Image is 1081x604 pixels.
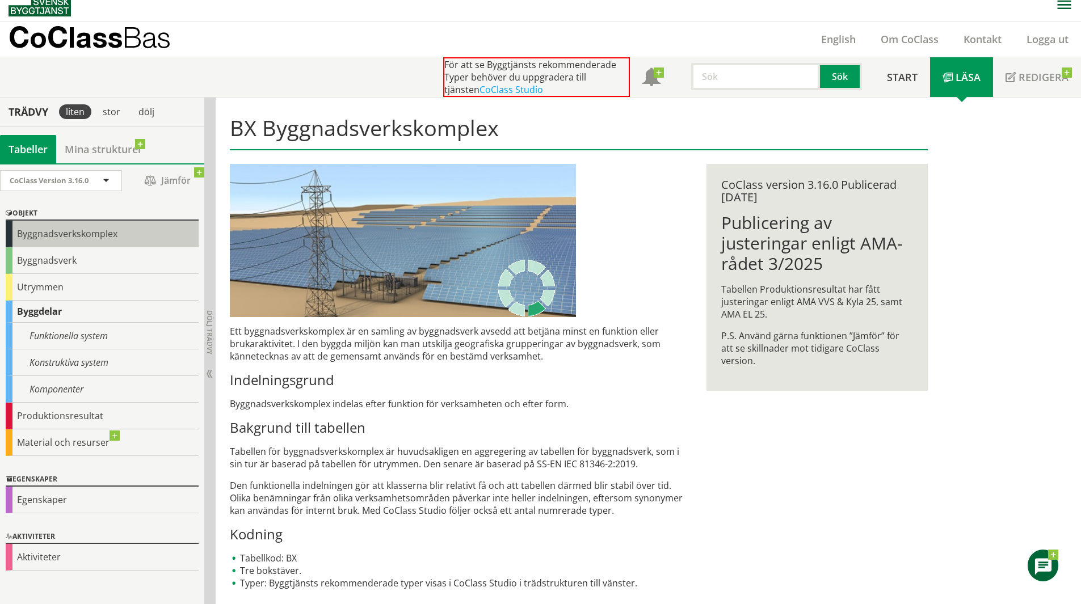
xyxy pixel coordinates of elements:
span: Redigera [1019,70,1069,84]
h3: Kodning [230,526,689,543]
li: Tre bokstäver. [230,564,689,577]
button: Sök [820,63,862,90]
div: Komponenter [6,376,199,403]
a: Start [874,57,930,97]
div: Byggdelar [6,301,199,323]
a: CoClass Studio [479,83,543,96]
input: Sök [691,63,820,90]
a: Läsa [930,57,993,97]
a: English [809,32,868,46]
span: Bas [123,20,171,54]
div: Byggnadsverkskomplex [6,221,199,247]
div: Aktiviteter [6,544,199,571]
div: Objekt [6,207,199,221]
h1: Publicering av justeringar enligt AMA-rådet 3/2025 [721,213,912,274]
span: Notifikationer [642,69,661,87]
div: liten [59,104,91,119]
a: Mina strukturer [56,135,151,163]
div: Konstruktiva system [6,349,199,376]
p: Tabellen för byggnadsverkskomplex är huvudsakligen en aggregering av tabellen för byggnadsverk, s... [230,445,689,470]
div: Funktionella system [6,323,199,349]
p: CoClass [9,31,171,44]
li: Typer: Byggtjänsts rekommenderade typer visas i CoClass Studio i trädstrukturen till vänster. [230,577,689,589]
div: Egenskaper [6,487,199,513]
span: Läsa [956,70,981,84]
img: Laddar [498,260,555,316]
img: 37641-solenergisiemensstor.jpg [230,164,576,317]
div: Produktionsresultat [6,403,199,429]
div: Aktiviteter [6,530,199,544]
a: CoClassBas [9,22,195,57]
h3: Bakgrund till tabellen [230,419,689,436]
span: CoClass Version 3.16.0 [10,175,89,185]
span: Start [887,70,918,84]
span: Dölj trädvy [205,310,214,354]
span: Jämför [133,171,201,191]
div: Byggnadsverk [6,247,199,274]
div: Trädvy [2,105,54,118]
a: Om CoClass [868,32,951,46]
div: Ett byggnadsverkskomplex är en samling av byggnadsverk avsedd att betjäna minst en funktion eller... [230,325,689,589]
p: Tabellen Produktionsresultat har fått justeringar enligt AMA VVS & Kyla 25, samt AMA EL 25. [721,283,912,320]
h1: BX Byggnadsverkskomplex [230,115,927,150]
p: Den funktionella indelningen gör att klasserna blir relativt få och att tabellen därmed blir stab... [230,479,689,517]
div: stor [96,104,127,119]
div: För att se Byggtjänsts rekommenderade Typer behöver du uppgradera till tjänsten [443,57,630,97]
p: P.S. Använd gärna funktionen ”Jämför” för att se skillnader mot tidigare CoClass version. [721,330,912,367]
li: Tabellkod: BX [230,552,689,564]
div: dölj [132,104,161,119]
div: CoClass version 3.16.0 Publicerad [DATE] [721,179,912,204]
h3: Indelningsgrund [230,371,689,388]
a: Logga ut [1014,32,1081,46]
a: Kontakt [951,32,1014,46]
a: Redigera [993,57,1081,97]
div: Utrymmen [6,274,199,301]
div: Material och resurser [6,429,199,456]
div: Egenskaper [6,473,199,487]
